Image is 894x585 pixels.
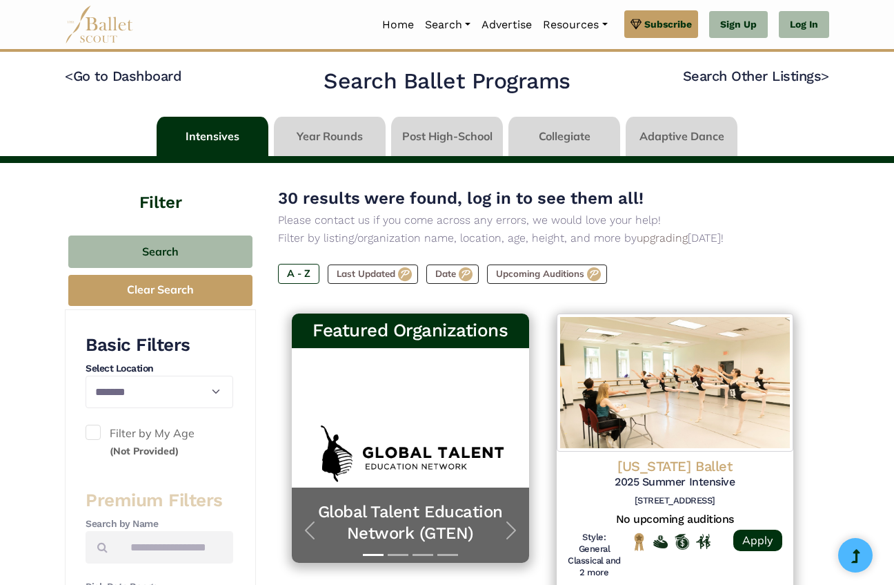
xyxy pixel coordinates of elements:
[733,530,782,551] a: Apply
[568,457,783,475] h4: [US_STATE] Ballet
[68,275,252,306] button: Clear Search
[624,10,698,38] a: Subscribe
[65,67,73,84] code: <
[644,17,692,32] span: Subscribe
[363,547,384,563] button: Slide 1
[653,535,668,548] img: Offers Financial Aid
[110,445,179,457] small: (Not Provided)
[65,163,256,215] h4: Filter
[779,11,829,39] a: Log In
[278,229,807,247] p: Filter by listing/organization name, location, age, height, and more by [DATE]!
[377,10,419,39] a: Home
[476,10,537,39] a: Advertise
[154,117,271,156] li: Intensives
[86,362,233,376] h4: Select Location
[637,231,688,244] a: upgrading
[437,547,458,563] button: Slide 4
[623,117,740,156] li: Adaptive Dance
[86,425,233,460] label: Filter by My Age
[86,489,233,512] h3: Premium Filters
[86,334,233,357] h3: Basic Filters
[426,265,479,284] label: Date
[683,68,829,84] a: Search Other Listings>
[821,67,829,84] code: >
[388,547,408,563] button: Slide 2
[65,68,181,84] a: <Go to Dashboard
[506,117,623,156] li: Collegiate
[413,547,433,563] button: Slide 3
[306,501,515,544] a: Global Talent Education Network (GTEN)
[537,10,613,39] a: Resources
[271,117,388,156] li: Year Rounds
[630,17,642,32] img: gem.svg
[675,534,689,550] img: Offers Scholarship
[278,264,319,283] label: A - Z
[119,531,233,564] input: Search by names...
[696,534,711,549] img: In Person
[568,512,783,527] h5: No upcoming auditions
[68,236,252,268] button: Search
[568,495,783,507] h6: [STREET_ADDRESS]
[557,314,794,452] img: Logo
[388,117,506,156] li: Post High-School
[709,11,768,39] a: Sign Up
[419,10,476,39] a: Search
[324,67,570,96] h2: Search Ballet Programs
[487,265,607,284] label: Upcoming Auditions
[86,517,233,531] h4: Search by Name
[278,211,807,229] p: Please contact us if you come across any errors, we would love your help!
[568,532,622,579] h6: Style: General Classical and 2 more
[632,533,646,550] img: National
[328,265,418,284] label: Last Updated
[303,319,518,343] h3: Featured Organizations
[278,189,644,208] span: 30 results were found, log in to see them all!
[568,475,783,490] h5: 2025 Summer Intensive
